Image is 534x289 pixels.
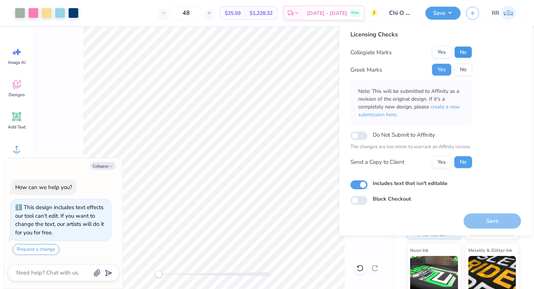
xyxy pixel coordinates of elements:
button: No [454,156,472,168]
span: Designs [9,92,25,98]
div: Accessibility label [155,270,162,278]
button: Yes [432,46,451,58]
span: Upload [9,156,24,162]
span: Free [352,10,359,16]
div: Collegiate Marks [350,48,392,56]
input: – – [172,6,201,20]
button: Collapse [90,162,115,170]
label: Includes text that isn't editable [373,179,448,187]
span: RR [492,9,499,17]
p: The changes are too minor to warrant an Affinity review. [350,143,472,151]
div: Greek Marks [350,65,382,74]
span: Image AI [8,59,26,65]
label: Block Checkout [373,195,411,202]
button: Save [425,7,461,20]
span: [DATE] - [DATE] [307,9,347,17]
button: No [454,46,472,58]
span: $25.59 [225,9,241,17]
div: Send a Copy to Client [350,158,404,166]
button: No [454,64,472,76]
img: Rigil Kent Ricardo [501,6,516,20]
a: RR [488,6,519,20]
span: Add Text [8,124,26,130]
div: Licensing Checks [350,30,472,39]
button: Yes [432,156,451,168]
span: $1,228.32 [250,9,273,17]
span: Neon Ink [410,246,428,254]
input: Untitled Design [383,6,420,20]
div: How can we help you? [15,184,72,191]
div: This design includes text effects our tool can't edit. If you want to change the text, our artist... [15,204,104,236]
button: Request a change [13,244,59,255]
span: Metallic & Glitter Ink [468,246,512,254]
label: Do Not Submit to Affinity [373,130,435,140]
p: Note: This will be submitted to Affinity as a revision of the original design. If it's a complete... [358,87,464,118]
button: Yes [432,64,451,76]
